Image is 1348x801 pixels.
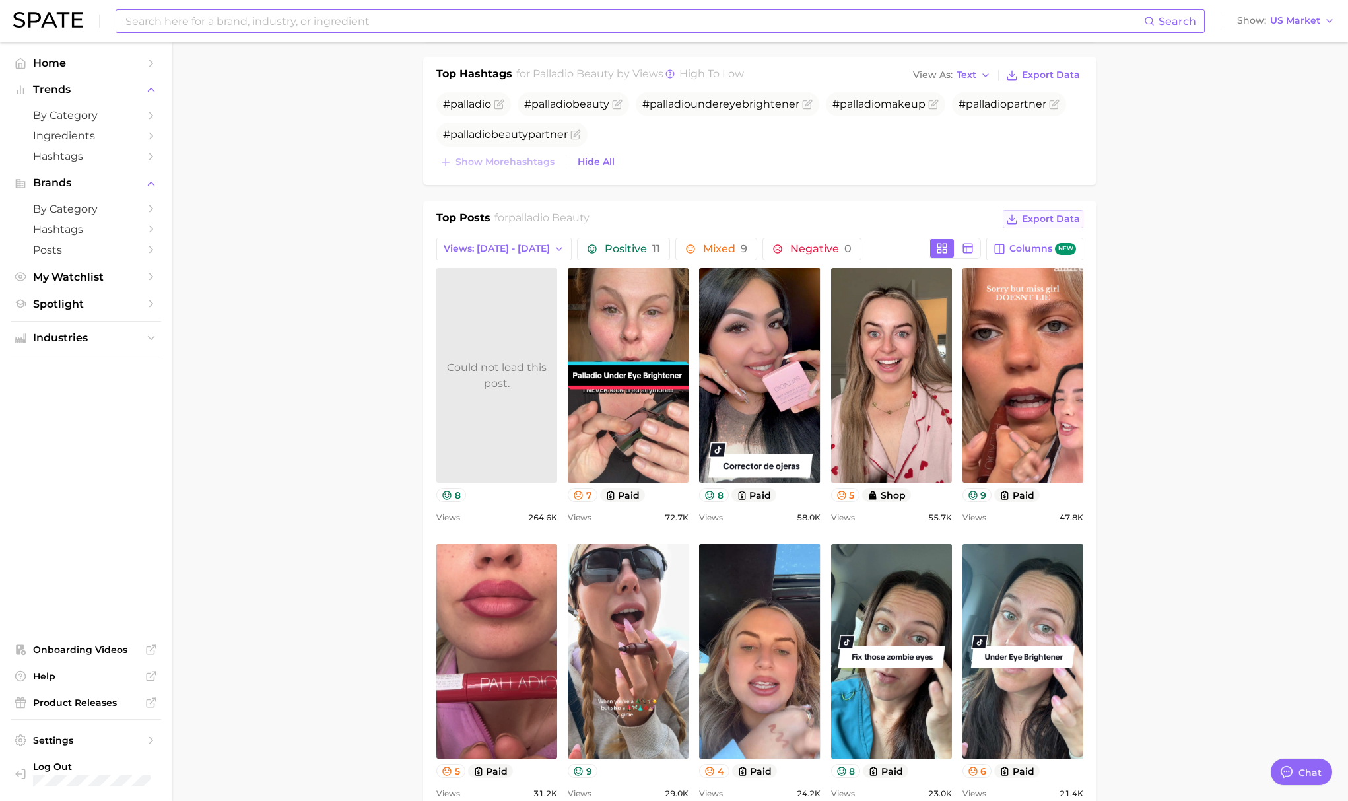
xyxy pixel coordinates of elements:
span: Views [831,510,855,526]
button: 8 [699,488,729,502]
a: Home [11,53,161,73]
a: by Category [11,105,161,125]
button: paid [994,764,1040,778]
button: paid [468,764,514,778]
button: 8 [436,488,466,502]
span: Settings [33,734,139,746]
span: palladio [531,98,572,110]
h1: Top Hashtags [436,66,512,85]
span: beauty [491,128,528,141]
span: # makeup [832,98,926,110]
button: paid [863,764,908,778]
span: Show more hashtags [455,157,555,168]
span: Hide All [578,157,615,168]
span: Industries [33,332,139,344]
span: high to low [679,67,744,80]
input: Search here for a brand, industry, or ingredient [124,10,1144,32]
span: Log Out [33,761,153,773]
span: Views [436,510,460,526]
button: 5 [436,764,465,778]
span: 47.8k [1060,510,1083,526]
a: by Category [11,199,161,219]
button: Brands [11,173,161,193]
h2: for by Views [516,66,744,85]
span: My Watchlist [33,271,139,283]
button: Show morehashtags [436,153,558,172]
span: Trends [33,84,139,96]
button: Views: [DATE] - [DATE] [436,238,572,260]
button: 9 [568,764,597,778]
span: Hashtags [33,223,139,236]
span: # partner [959,98,1046,110]
button: 5 [831,488,860,502]
span: Views [568,510,591,526]
span: Views [699,510,723,526]
span: 72.7k [665,510,689,526]
span: Help [33,670,139,682]
span: 55.7k [928,510,952,526]
span: 11 [652,242,660,255]
button: Trends [11,80,161,100]
button: Flag as miscategorized or irrelevant [612,99,623,110]
button: ShowUS Market [1234,13,1338,30]
span: Search [1159,15,1196,28]
span: 58.0k [797,510,821,526]
button: Flag as miscategorized or irrelevant [928,99,939,110]
button: paid [731,488,777,502]
h2: for [494,210,590,230]
span: palladio [840,98,881,110]
span: 0 [844,242,852,255]
a: Posts [11,240,161,260]
a: Could not load this post. [436,268,557,483]
button: Export Data [1003,210,1083,228]
a: Settings [11,730,161,750]
span: beauty [572,98,609,110]
span: Product Releases [33,697,139,709]
span: Columns [1009,243,1076,256]
a: Hashtags [11,146,161,166]
button: shop [862,488,911,502]
button: Industries [11,328,161,348]
a: Help [11,666,161,686]
button: Flag as miscategorized or irrelevant [1049,99,1060,110]
h1: Top Posts [436,210,490,230]
span: US Market [1270,17,1320,24]
button: 4 [699,764,729,778]
span: Posts [33,244,139,256]
a: Log out. Currently logged in with e-mail leon@palladiobeauty.com. [11,757,161,790]
button: Columnsnew [986,238,1083,260]
span: Mixed [703,244,747,254]
a: Ingredients [11,125,161,146]
span: # [524,98,609,110]
span: Negative [790,244,852,254]
span: Views [962,510,986,526]
button: paid [994,488,1040,502]
a: Hashtags [11,219,161,240]
span: Views: [DATE] - [DATE] [444,243,550,254]
span: palladio [966,98,1007,110]
a: Spotlight [11,294,161,314]
button: 8 [831,764,861,778]
button: Flag as miscategorized or irrelevant [570,129,581,140]
button: paid [600,488,646,502]
span: Hashtags [33,150,139,162]
span: Spotlight [33,298,139,310]
span: # [443,98,491,110]
button: View AsText [910,67,994,84]
button: 9 [962,488,992,502]
span: palladio beauty [508,211,590,224]
span: palladio [650,98,691,110]
button: 6 [962,764,992,778]
span: # partner [443,128,568,141]
span: Home [33,57,139,69]
img: SPATE [13,12,83,28]
span: Export Data [1022,69,1080,81]
button: 7 [568,488,597,502]
span: 264.6k [528,510,557,526]
span: palladio beauty [533,67,614,80]
span: Brands [33,177,139,189]
span: Onboarding Videos [33,644,139,656]
button: Export Data [1003,66,1083,85]
span: by Category [33,203,139,215]
a: Onboarding Videos [11,640,161,660]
